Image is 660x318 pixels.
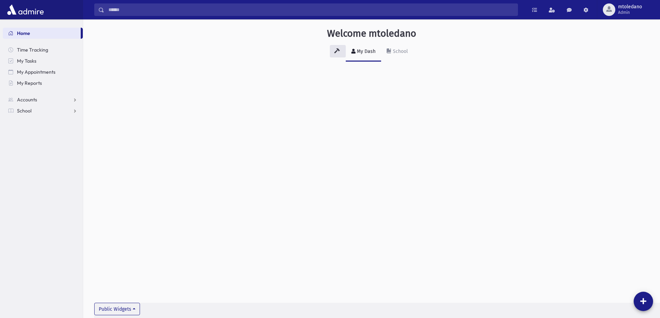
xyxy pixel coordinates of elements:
[3,94,83,105] a: Accounts
[3,44,83,55] a: Time Tracking
[94,303,140,315] button: Public Widgets
[6,3,45,17] img: AdmirePro
[3,66,83,78] a: My Appointments
[17,97,37,103] span: Accounts
[381,42,413,62] a: School
[3,28,81,39] a: Home
[17,69,55,75] span: My Appointments
[17,58,36,64] span: My Tasks
[346,42,381,62] a: My Dash
[327,28,416,39] h3: Welcome mtoledano
[3,78,83,89] a: My Reports
[104,3,518,16] input: Search
[391,48,408,54] div: School
[3,55,83,66] a: My Tasks
[618,10,642,15] span: Admin
[618,4,642,10] span: mtoledano
[17,80,42,86] span: My Reports
[355,48,376,54] div: My Dash
[3,105,83,116] a: School
[17,47,48,53] span: Time Tracking
[17,108,32,114] span: School
[17,30,30,36] span: Home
